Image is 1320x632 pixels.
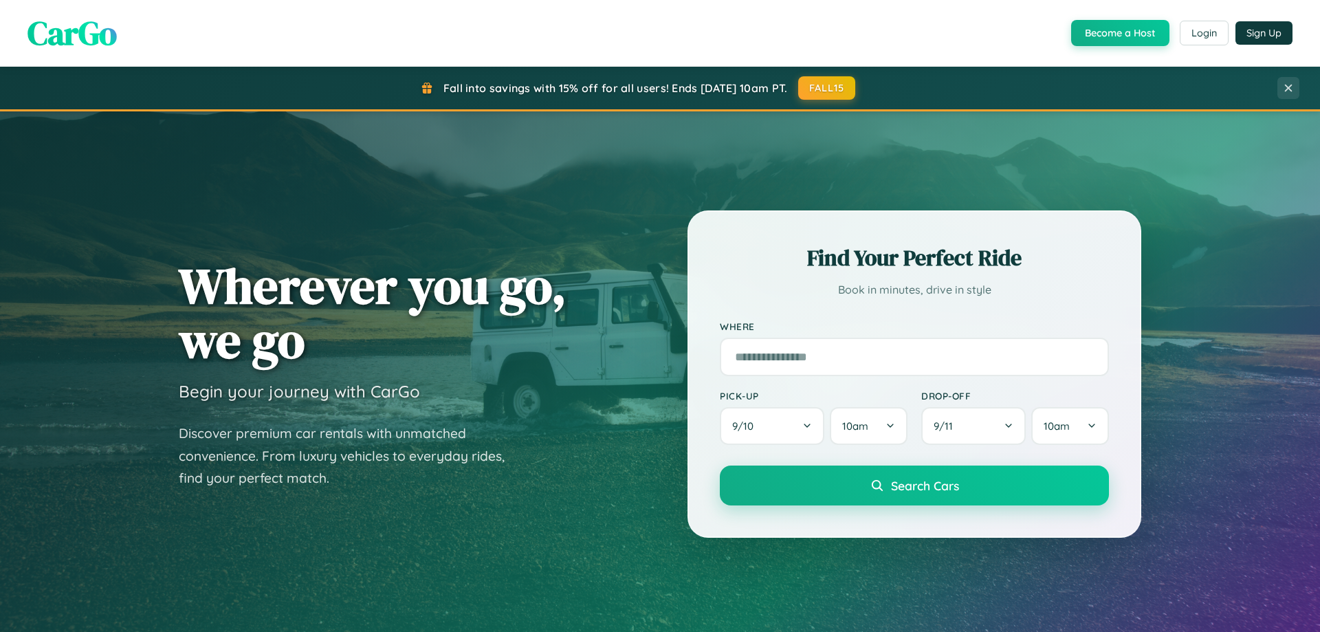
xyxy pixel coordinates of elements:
[921,390,1109,402] label: Drop-off
[27,10,117,56] span: CarGo
[891,478,959,493] span: Search Cars
[179,381,420,402] h3: Begin your journey with CarGo
[720,407,824,445] button: 9/10
[921,407,1026,445] button: 9/11
[720,243,1109,273] h2: Find Your Perfect Ride
[179,422,522,490] p: Discover premium car rentals with unmatched convenience. From luxury vehicles to everyday rides, ...
[720,390,907,402] label: Pick-up
[720,466,1109,505] button: Search Cars
[842,419,868,433] span: 10am
[798,76,856,100] button: FALL15
[1180,21,1229,45] button: Login
[1071,20,1169,46] button: Become a Host
[720,320,1109,332] label: Where
[830,407,907,445] button: 10am
[720,280,1109,300] p: Book in minutes, drive in style
[1235,21,1292,45] button: Sign Up
[1044,419,1070,433] span: 10am
[934,419,960,433] span: 9 / 11
[732,419,760,433] span: 9 / 10
[1031,407,1109,445] button: 10am
[179,259,566,367] h1: Wherever you go, we go
[443,81,788,95] span: Fall into savings with 15% off for all users! Ends [DATE] 10am PT.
